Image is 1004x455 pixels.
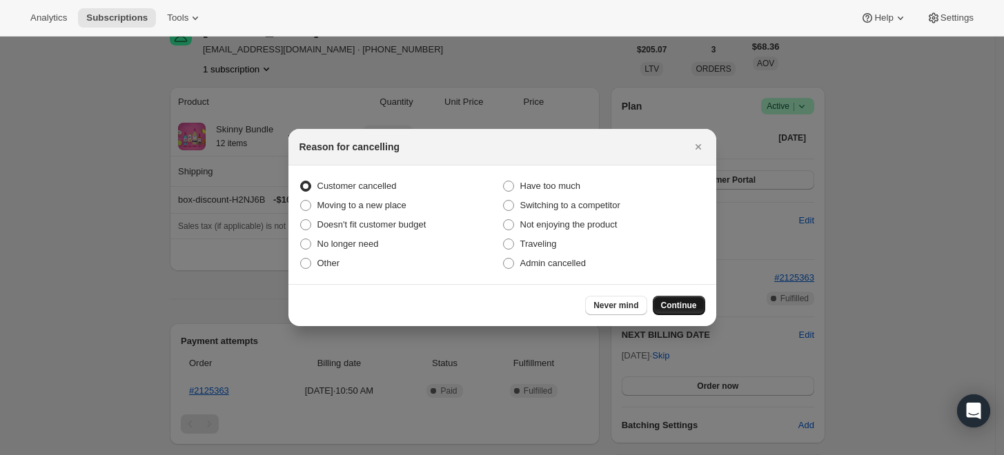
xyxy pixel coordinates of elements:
span: Traveling [520,239,557,249]
button: Continue [653,296,705,315]
button: Never mind [585,296,647,315]
button: Help [852,8,915,28]
span: Moving to a new place [317,200,406,210]
button: Settings [918,8,982,28]
span: Other [317,258,340,268]
span: Doesn't fit customer budget [317,219,426,230]
span: No longer need [317,239,379,249]
button: Tools [159,8,210,28]
button: Subscriptions [78,8,156,28]
span: Settings [941,12,974,23]
button: Close [689,137,708,156]
div: Open Intercom Messenger [957,394,990,427]
span: Have too much [520,181,580,191]
span: Tools [167,12,188,23]
span: Subscriptions [86,12,148,23]
span: Help [874,12,893,23]
button: Analytics [22,8,75,28]
h2: Reason for cancelling [299,140,400,154]
span: Analytics [30,12,67,23]
span: Admin cancelled [520,258,586,268]
span: Not enjoying the product [520,219,618,230]
span: Customer cancelled [317,181,397,191]
span: Continue [661,300,697,311]
span: Switching to a competitor [520,200,620,210]
span: Never mind [593,300,638,311]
